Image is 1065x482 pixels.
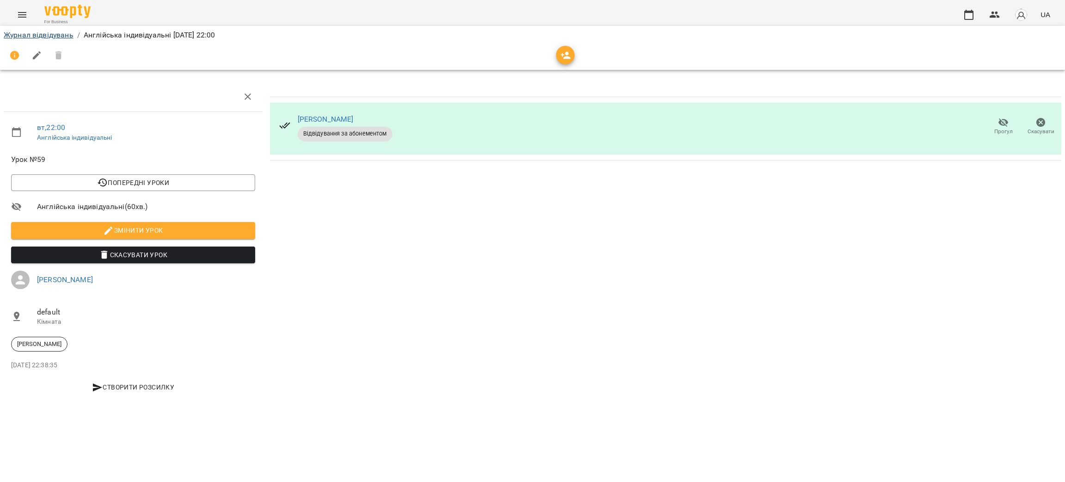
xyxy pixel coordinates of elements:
[994,128,1013,136] span: Прогул
[11,154,255,165] span: Урок №59
[15,382,251,393] span: Створити розсилку
[44,19,91,25] span: For Business
[1037,6,1054,23] button: UA
[37,275,93,284] a: [PERSON_NAME]
[12,340,67,348] span: [PERSON_NAME]
[18,249,248,260] span: Скасувати Урок
[11,379,255,395] button: Створити розсилку
[1015,8,1028,21] img: avatar_s.png
[44,5,91,18] img: Voopty Logo
[84,30,215,41] p: Англійська індивідуальні [DATE] 22:00
[1028,128,1054,136] span: Скасувати
[37,317,255,327] p: Кімната
[37,201,255,212] span: Англійська індивідуальні ( 60 хв. )
[11,337,67,352] div: [PERSON_NAME]
[1022,114,1059,140] button: Скасувати
[37,134,112,141] a: Англійська індивідуальні
[985,114,1022,140] button: Прогул
[18,177,248,188] span: Попередні уроки
[11,174,255,191] button: Попередні уроки
[4,31,73,39] a: Журнал відвідувань
[1041,10,1050,19] span: UA
[4,30,1061,41] nav: breadcrumb
[298,130,392,138] span: Відвідування за абонементом
[11,4,33,26] button: Menu
[11,222,255,239] button: Змінити урок
[11,361,255,370] p: [DATE] 22:38:35
[37,307,255,318] span: default
[11,247,255,263] button: Скасувати Урок
[18,225,248,236] span: Змінити урок
[298,115,354,124] a: [PERSON_NAME]
[77,30,80,41] li: /
[37,123,65,132] a: вт , 22:00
